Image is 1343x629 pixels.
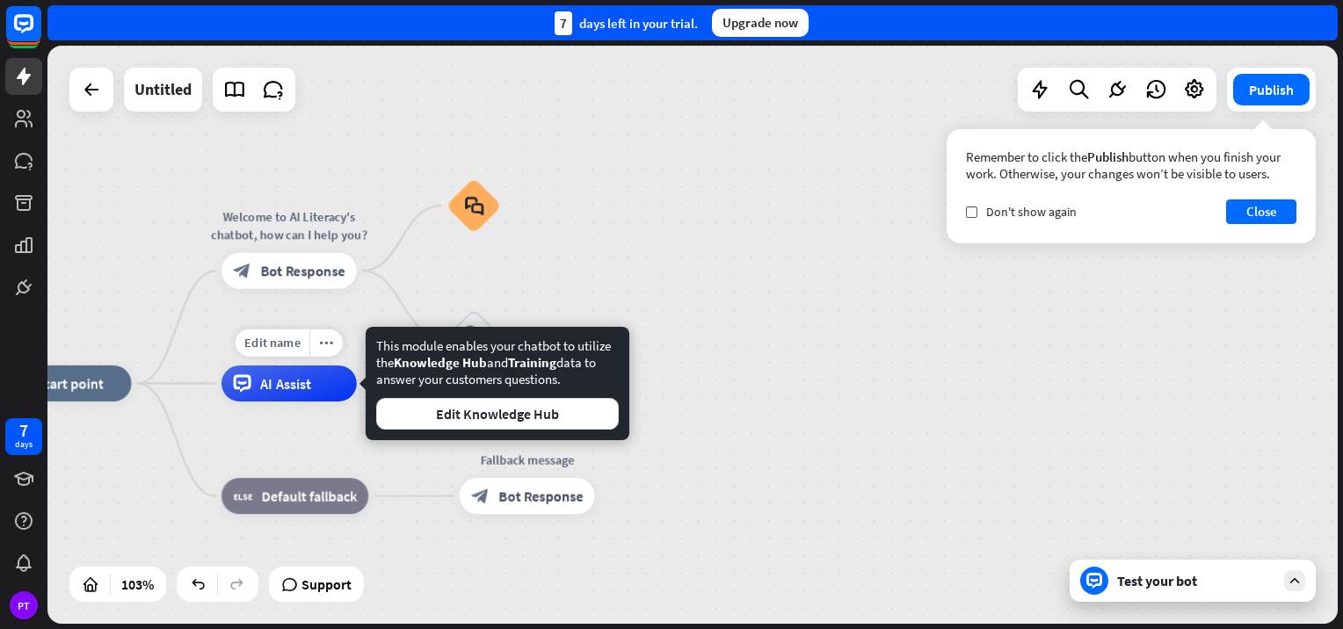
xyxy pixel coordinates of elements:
[244,335,301,351] span: Edit name
[261,487,357,505] span: Default fallback
[233,487,252,505] i: block_fallback
[19,423,28,438] div: 7
[712,9,809,37] div: Upgrade now
[446,451,608,469] div: Fallback message
[134,68,192,112] div: Untitled
[376,337,619,430] div: This module enables your chatbot to utilize the and data to answer your customers questions.
[208,207,371,243] div: Welcome to AI Literacy's chatbot, how can I help you?
[966,148,1296,182] div: Remember to click the button when you finish your work. Otherwise, your changes won’t be visible ...
[301,570,352,598] span: Support
[1226,199,1296,224] button: Close
[555,11,698,35] div: days left in your trial.
[5,418,42,455] a: 7 days
[1233,74,1310,105] button: Publish
[260,262,345,280] span: Bot Response
[471,487,490,505] i: block_bot_response
[14,7,67,60] button: Open LiveChat chat widget
[508,354,556,371] span: Training
[1117,572,1275,589] div: Test your bot
[10,591,38,619] div: PT
[260,374,311,393] span: AI Assist
[116,570,159,598] div: 103%
[233,262,251,280] i: block_bot_response
[319,336,333,350] i: more_horiz
[36,374,104,393] span: Start point
[463,325,485,347] i: block_user_input
[394,354,487,371] span: Knowledge Hub
[986,204,1077,220] span: Don't show again
[1087,148,1129,165] span: Publish
[555,11,572,35] div: 7
[498,487,583,505] span: Bot Response
[464,196,483,216] i: block_faq
[376,398,619,430] button: Edit Knowledge Hub
[15,438,33,451] div: days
